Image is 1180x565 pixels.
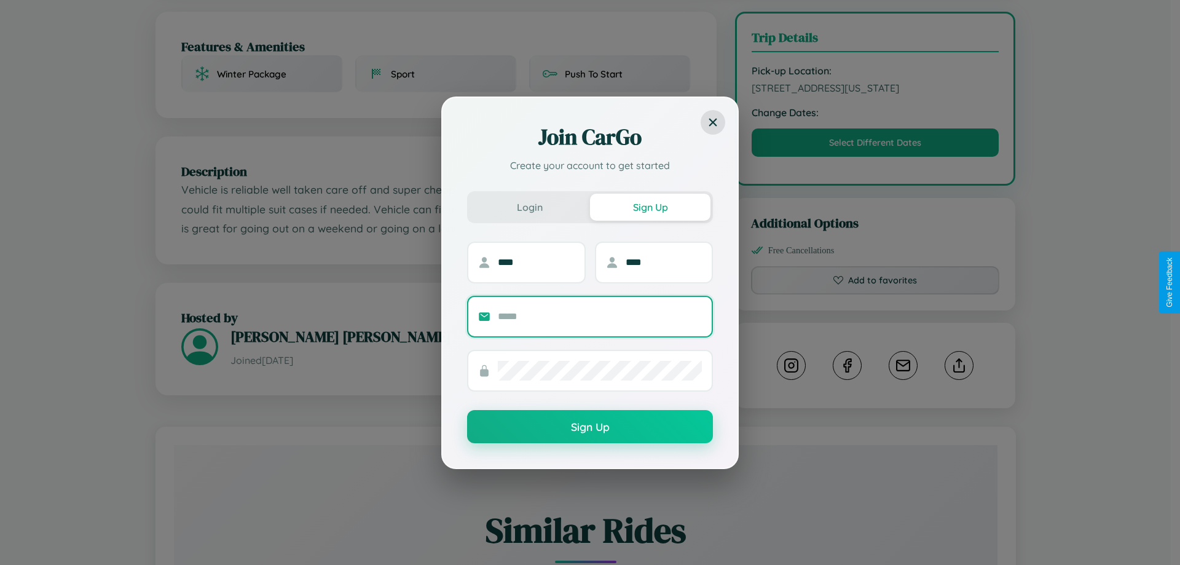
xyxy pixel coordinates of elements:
button: Login [470,194,590,221]
p: Create your account to get started [467,158,713,173]
h2: Join CarGo [467,122,713,152]
div: Give Feedback [1165,258,1174,307]
button: Sign Up [467,410,713,443]
button: Sign Up [590,194,710,221]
